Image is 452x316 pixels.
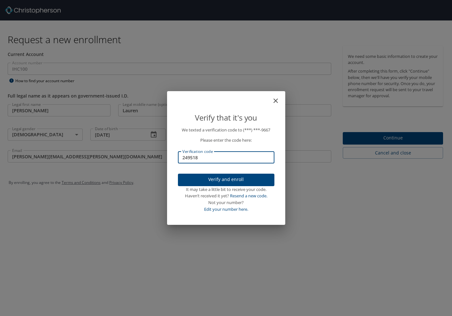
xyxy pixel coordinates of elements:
a: Edit your number here. [204,206,248,212]
div: Not your number? [178,199,274,206]
a: Resend a new code. [230,193,267,199]
button: close [275,94,283,101]
span: Verify and enroll [183,176,269,184]
p: We texted a verification code to (***) ***- 9667 [178,127,274,133]
p: Verify that it's you [178,112,274,124]
p: Please enter the code here: [178,137,274,144]
button: Verify and enroll [178,174,274,186]
div: It may take a little bit to receive your code. [178,186,274,193]
div: Haven’t received it yet? [178,193,274,199]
